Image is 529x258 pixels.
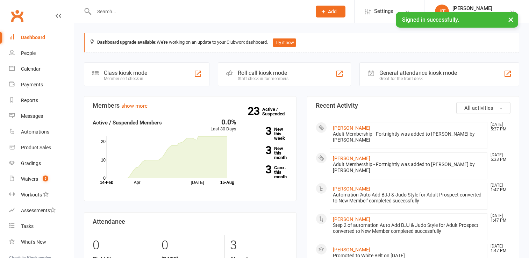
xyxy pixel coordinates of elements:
h3: Attendance [93,218,288,225]
a: Assessments [9,203,74,218]
time: [DATE] 5:37 PM [487,122,510,131]
div: 0 [93,235,151,256]
a: Reports [9,93,74,108]
strong: Dashboard upgrade available: [97,40,157,45]
h3: Recent Activity [316,102,511,109]
span: Settings [374,3,393,19]
div: Great for the front desk [379,76,457,81]
div: Reports [21,98,38,103]
div: Workouts [21,192,42,198]
a: Calendar [9,61,74,77]
div: Adult Membership - Fortnightly was added to [PERSON_NAME] by [PERSON_NAME] [333,162,485,173]
a: [PERSON_NAME] [333,156,370,161]
a: Dashboard [9,30,74,45]
h3: Members [93,102,288,109]
div: Payments [21,82,43,87]
div: Dashboard [21,35,45,40]
input: Search... [92,7,307,16]
div: People [21,50,36,56]
strong: Active / Suspended Members [93,120,162,126]
a: Workouts [9,187,74,203]
a: Payments [9,77,74,93]
div: Adult Membership - Fortnightly was added to [PERSON_NAME] by [PERSON_NAME] [333,131,485,143]
div: Messages [21,113,43,119]
div: Roll call kiosk mode [238,70,288,76]
div: Step 2 of automation Auto Add BJJ & Judo Style for Adult Prospect converted to New Member complet... [333,222,485,234]
a: 3New this week [247,127,288,141]
a: 3New this month [247,146,288,160]
div: Last 30 Days [210,119,236,133]
a: [PERSON_NAME] [333,216,370,222]
a: 23Active / Suspended [262,102,293,121]
button: Try it now [273,38,296,47]
span: 5 [43,175,48,181]
a: Automations [9,124,74,140]
strong: 3 [247,145,271,156]
div: Calendar [21,66,41,72]
a: What's New [9,234,74,250]
div: 0 [162,235,219,256]
div: Waivers [21,176,38,182]
button: All activities [456,102,510,114]
a: Gradings [9,156,74,171]
span: Add [328,9,337,14]
a: Product Sales [9,140,74,156]
a: Messages [9,108,74,124]
div: Grappling Bros Penrith [452,12,502,18]
div: [PERSON_NAME] [452,5,502,12]
span: All activities [464,105,493,111]
div: Member self check-in [104,76,147,81]
div: Automations [21,129,49,135]
a: Tasks [9,218,74,234]
div: Tasks [21,223,34,229]
a: show more [121,103,148,109]
button: × [505,12,517,27]
a: People [9,45,74,61]
time: [DATE] 1:47 PM [487,183,510,192]
div: 3 [230,235,288,256]
a: Waivers 5 [9,171,74,187]
div: Gradings [21,160,41,166]
a: [PERSON_NAME] [333,125,370,131]
a: 3Canx. this month [247,165,288,179]
div: We're working on an update to your Clubworx dashboard. [84,33,519,52]
strong: 23 [248,106,262,116]
button: Add [316,6,345,17]
div: Staff check-in for members [238,76,288,81]
time: [DATE] 1:47 PM [487,244,510,253]
a: [PERSON_NAME] [333,186,370,192]
time: [DATE] 5:33 PM [487,153,510,162]
div: General attendance kiosk mode [379,70,457,76]
div: What's New [21,239,46,245]
time: [DATE] 1:47 PM [487,214,510,223]
strong: 3 [247,164,271,175]
div: JT [435,5,449,19]
div: Product Sales [21,145,51,150]
div: 0.0% [210,119,236,126]
span: Signed in successfully. [402,16,459,23]
a: [PERSON_NAME] [333,247,370,252]
strong: 3 [247,126,271,136]
a: Clubworx [8,7,26,24]
div: Assessments [21,208,56,213]
div: Automation 'Auto Add BJJ & Judo Style for Adult Prospect converted to New Member' completed succe... [333,192,485,204]
div: Class kiosk mode [104,70,147,76]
